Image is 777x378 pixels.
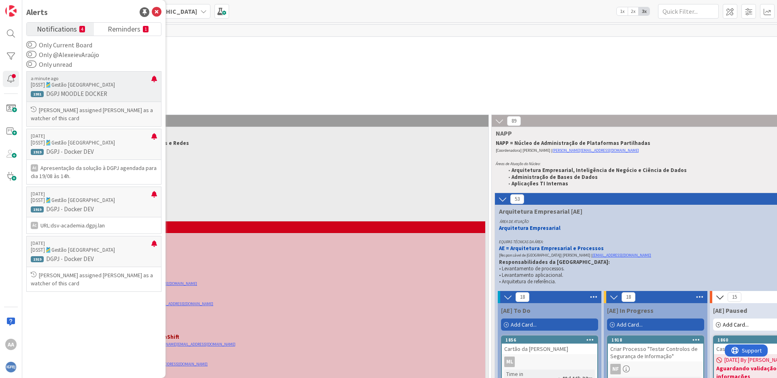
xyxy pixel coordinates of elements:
p: [DATE] [31,133,151,139]
em: EQUIPAS TÉCNICAS DA ÁREA: [499,239,543,244]
img: Visit kanbanzone.com [5,5,17,17]
strong: Responsabilidades da [GEOGRAPHIC_DATA]: [499,259,610,265]
input: Quick Filter... [658,4,719,19]
span: Administração de Sistemas [Sys] [55,236,475,244]
div: ÁC [31,222,38,229]
span: 89 [507,116,521,126]
span: Support [17,1,37,11]
div: AA [5,339,17,350]
a: [EMAIL_ADDRESS][DOMAIN_NAME] [149,361,208,367]
span: 2x [628,7,639,15]
strong: Aplicações TI Internas [512,180,568,187]
div: 1951 [31,91,44,97]
div: 1918 [608,336,703,344]
img: avatar [5,361,17,373]
strong: AE = Arquitetura Empresarial e Processos [499,245,604,252]
span: • Arquitetura de referência. [499,278,556,285]
p: DGPJ - Docker DEV [31,206,157,213]
p: [PERSON_NAME] assigned [PERSON_NAME] as a watcher of this card [31,271,157,287]
a: [PERSON_NAME][EMAIL_ADDRESS][DOMAIN_NAME] [127,301,213,306]
p: [DSST]🎽Gestão [GEOGRAPHIC_DATA] [31,197,151,204]
p: [PERSON_NAME] assigned [PERSON_NAME] as a watcher of this card [31,106,157,122]
span: Add Card... [617,321,643,328]
div: NF [610,364,621,374]
span: • Levantamento aplicacional. [499,272,563,278]
span: Add Card... [511,321,537,328]
p: [DATE] [31,191,151,197]
label: Only unread [26,59,72,69]
p: [DATE] [31,240,151,246]
div: NF [608,364,703,374]
div: Cartão da [PERSON_NAME] [502,344,597,354]
div: 1919 [31,206,44,212]
p: DGPJ - Docker DEV [31,148,157,155]
strong: NAPP = Núcleo de Administração de Plataformas Partilhadas [496,140,650,147]
em: Áreas de Atuação do Núcleo: [496,161,541,166]
span: [AE] In Progress [607,306,654,314]
div: ML [504,357,515,367]
div: 1856 [505,337,597,343]
span: 15 [728,292,741,302]
a: [DATE][DSST]🎽Gestão [GEOGRAPHIC_DATA]1919DGPJ - Docker DEVÁCApresentação da solução à DGPJ agenda... [26,129,161,184]
button: Only unread [26,60,36,68]
a: [PERSON_NAME][EMAIL_ADDRESS][DOMAIN_NAME] [552,148,639,153]
p: a minute ago [31,76,151,81]
div: 1856Cartão da [PERSON_NAME] [502,336,597,354]
span: [Responsável de [GEOGRAPHIC_DATA]] [PERSON_NAME] | [499,253,592,258]
span: [AE] Paused [713,306,747,314]
button: Only Current Board [26,41,36,49]
span: NASR [52,129,478,137]
small: 4 [79,26,85,32]
a: a minute ago[DSST]🎽Gestão [GEOGRAPHIC_DATA]1951DGPJ MOODLE DOCKER[PERSON_NAME] assigned [PERSON_N... [26,71,161,127]
label: Only @AlexeievAraújo [26,50,99,59]
a: [EMAIL_ADDRESS][DOMAIN_NAME] [592,253,651,258]
p: DGPJ MOODLE DOCKER [31,90,157,98]
p: [DSST]🎽Gestão [GEOGRAPHIC_DATA] [31,81,151,89]
p: Apresentação da solução à DGPJ agendada para dia 19/08 às 14h. [31,164,157,180]
div: 1856 [502,336,597,344]
div: 1918 [611,337,703,343]
a: [PERSON_NAME][EMAIL_ADDRESS][DOMAIN_NAME] [149,342,236,347]
a: [EMAIL_ADDRESS][DOMAIN_NAME] [138,281,197,286]
div: 1918Criar Processo "Testar Controlos de Segurança de Informação" [608,336,703,361]
span: [Coordenadora] [PERSON_NAME] | [496,148,552,153]
span: Notifications [37,23,77,34]
a: [DATE][DSST]🎽Gestão [GEOGRAPHIC_DATA]1919DGPJ - Docker DEVÁCURL:dsv-academia.dgpj.lan [26,187,161,234]
strong: Arquitetura Empresarial [499,225,560,231]
p: URL:dsv-academia.dgpj.lan [31,221,157,229]
span: [AE] To Do [501,306,531,314]
div: ÁC [31,164,38,172]
a: [DATE][DSST]🎽Gestão [GEOGRAPHIC_DATA]1919DGPJ - Docker DEV[PERSON_NAME] assigned [PERSON_NAME] as... [26,236,161,291]
div: 1919 [31,256,44,262]
div: ML [502,357,597,367]
span: 18 [622,292,635,302]
span: 1x [617,7,628,15]
strong: Arquitetura Empresarial, Inteligência de Negócio e Ciência de Dados [512,167,687,174]
p: [DSST]🎽Gestão [GEOGRAPHIC_DATA] [31,139,151,147]
button: Only @AlexeievAraújo [26,51,36,59]
p: DGPJ - Docker DEV [31,255,157,263]
div: 1919 [31,149,44,155]
small: 1 [143,26,149,32]
div: Criar Processo "Testar Controlos de Segurança de Informação" [608,344,703,361]
span: 18 [516,292,529,302]
span: 53 [510,194,524,204]
label: Only Current Board [26,40,92,50]
em: ÁREA DE ATUAÇÃO: [500,219,529,224]
strong: Administração de Bases de Dados [512,174,598,181]
span: Reminders [108,23,140,34]
span: • Levantamento de processos. [499,265,565,272]
span: Add Card... [723,321,749,328]
p: [DSST]🎽Gestão [GEOGRAPHIC_DATA] [31,246,151,254]
div: Alerts [26,6,48,18]
span: 3x [639,7,650,15]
